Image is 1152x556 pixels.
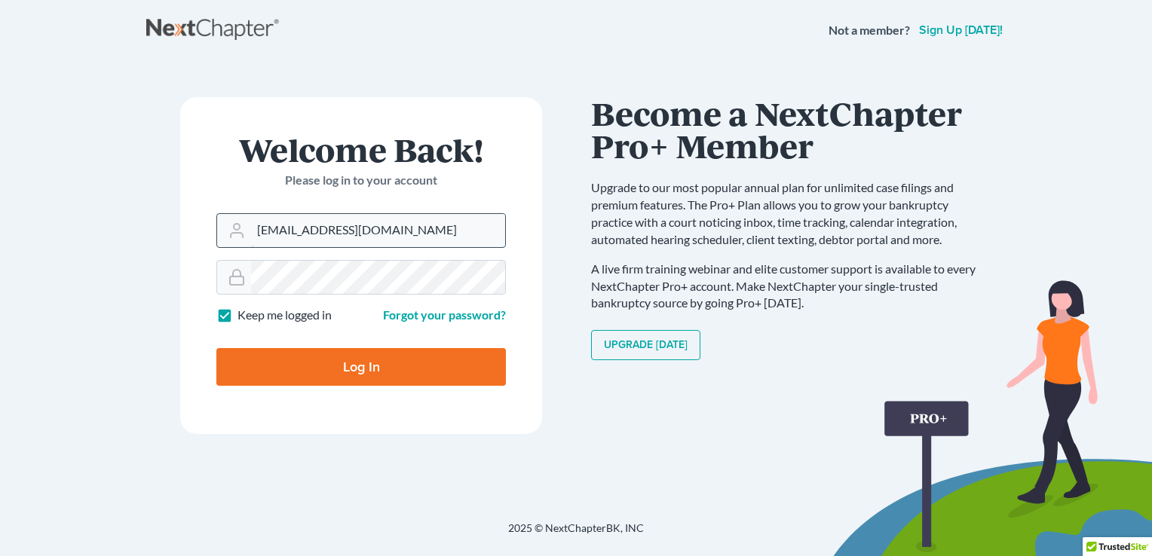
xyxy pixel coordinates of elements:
h1: Welcome Back! [216,133,506,166]
input: Log In [216,348,506,386]
h1: Become a NextChapter Pro+ Member [591,97,991,161]
p: Upgrade to our most popular annual plan for unlimited case filings and premium features. The Pro+... [591,179,991,248]
p: Please log in to your account [216,172,506,189]
label: Keep me logged in [237,307,332,324]
a: Sign up [DATE]! [916,24,1006,36]
strong: Not a member? [829,22,910,39]
a: Upgrade [DATE] [591,330,700,360]
p: A live firm training webinar and elite customer support is available to every NextChapter Pro+ ac... [591,261,991,313]
input: Email Address [251,214,505,247]
a: Forgot your password? [383,307,506,322]
div: 2025 © NextChapterBK, INC [146,521,1006,548]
